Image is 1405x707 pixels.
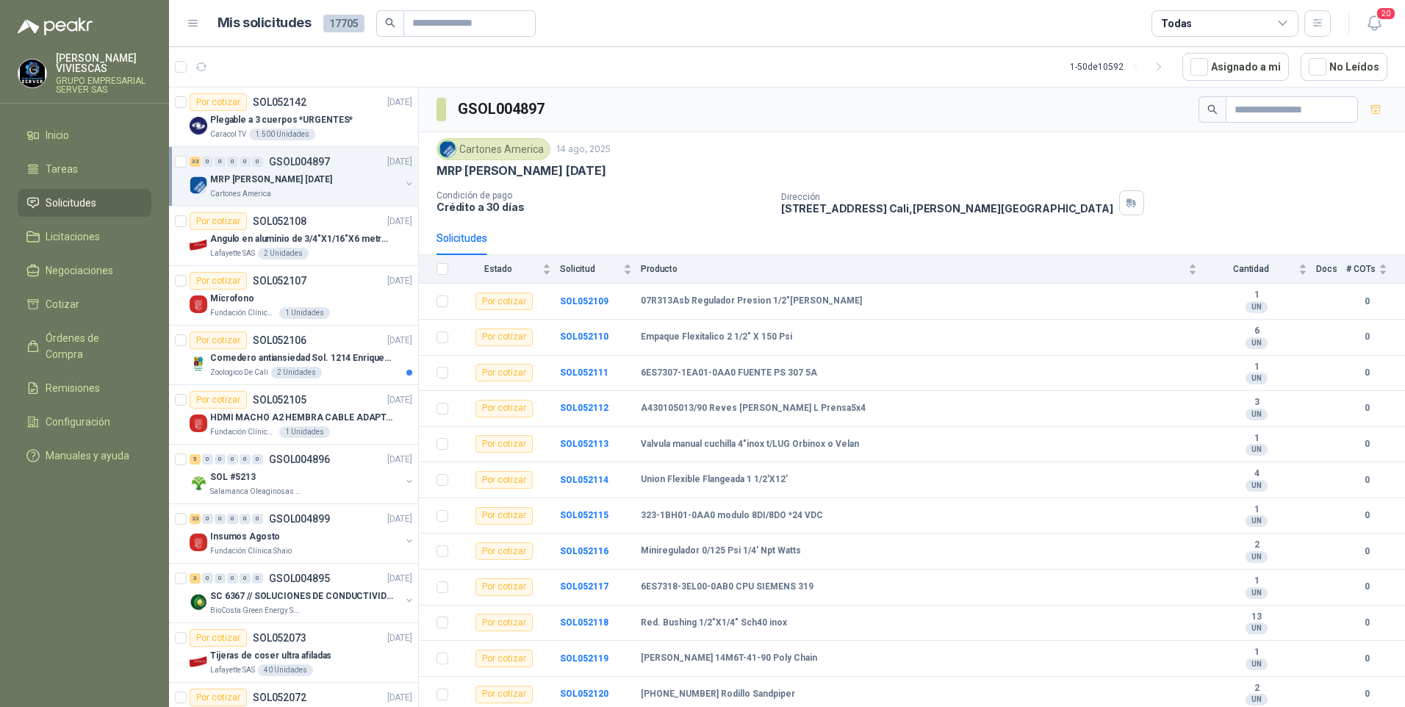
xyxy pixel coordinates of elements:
h3: GSOL004897 [458,98,547,121]
b: 0 [1346,437,1387,451]
a: SOL052114 [560,475,608,485]
a: SOL052120 [560,689,608,699]
p: Condición de pago [436,190,769,201]
p: [DATE] [387,155,412,169]
p: GSOL004896 [269,454,330,464]
p: Salamanca Oleaginosas SAS [210,486,303,498]
p: SOL052108 [253,216,306,226]
b: 13 [1206,611,1307,623]
a: 23 0 0 0 0 0 GSOL004899[DATE] Company LogoInsumos AgostoFundación Clínica Shaio [190,510,415,557]
a: SOL052109 [560,296,608,306]
p: [STREET_ADDRESS] Cali , [PERSON_NAME][GEOGRAPHIC_DATA] [781,202,1113,215]
span: Licitaciones [46,229,100,245]
p: [DATE] [387,691,412,705]
div: 0 [227,573,238,584]
div: UN [1246,373,1268,384]
a: SOL052117 [560,581,608,592]
b: 0 [1346,616,1387,630]
div: UN [1246,622,1268,634]
div: 0 [240,157,251,167]
img: Logo peakr [18,18,93,35]
div: UN [1246,480,1268,492]
a: Cotizar [18,290,151,318]
div: 0 [252,514,263,524]
img: Company Logo [190,474,207,492]
b: Valvula manual cuchilla 4"inox t/LUG Orbinox o Velan [641,439,859,451]
p: MRP [PERSON_NAME] [DATE] [210,173,332,187]
p: SOL052142 [253,97,306,107]
b: SOL052116 [560,546,608,556]
p: Insumos Agosto [210,530,280,544]
b: 3 [1206,397,1307,409]
span: Solicitud [560,264,620,274]
div: 0 [215,157,226,167]
th: Producto [641,255,1206,284]
span: 20 [1376,7,1396,21]
span: Estado [457,264,539,274]
div: 0 [202,514,213,524]
b: 1 [1206,575,1307,587]
th: Solicitud [560,255,641,284]
p: Tijeras de coser ultra afiladas [210,649,331,663]
div: Por cotizar [475,507,533,525]
p: [DATE] [387,631,412,645]
p: Fundación Clínica Shaio [210,545,292,557]
div: Por cotizar [475,435,533,453]
b: Red. Bushing 1/2"X1/4" Sch40 inox [641,617,787,629]
b: 0 [1346,330,1387,344]
span: Inicio [46,127,69,143]
p: SOL052073 [253,633,306,643]
div: Por cotizar [190,331,247,349]
th: # COTs [1346,255,1405,284]
p: Dirección [781,192,1113,202]
button: Asignado a mi [1182,53,1289,81]
p: Lafayette SAS [210,664,255,676]
h1: Mis solicitudes [218,12,312,34]
img: Company Logo [190,295,207,313]
div: UN [1246,337,1268,349]
div: 0 [215,573,226,584]
a: 3 0 0 0 0 0 GSOL004895[DATE] Company LogoSC 6367 // SOLUCIONES DE CONDUCTIVIDADBioCosta Green Ene... [190,570,415,617]
a: SOL052112 [560,403,608,413]
div: 0 [227,514,238,524]
p: Lafayette SAS [210,248,255,259]
a: Por cotizarSOL052107[DATE] Company LogoMicrofonoFundación Clínica Shaio1 Unidades [169,266,418,326]
a: Por cotizarSOL052106[DATE] Company LogoComedero antiansiedad Sol. 1214 EnriquecimientoZoologico D... [169,326,418,385]
p: SOL #5213 [210,470,256,484]
a: SOL052113 [560,439,608,449]
b: 1 [1206,647,1307,658]
div: 1 Unidades [279,307,330,319]
div: 0 [252,157,263,167]
span: Configuración [46,414,110,430]
b: 2 [1206,539,1307,551]
img: Company Logo [18,60,46,87]
p: GSOL004895 [269,573,330,584]
button: 20 [1361,10,1387,37]
div: Por cotizar [475,329,533,346]
span: Solicitudes [46,195,96,211]
th: Cantidad [1206,255,1316,284]
div: 1.500 Unidades [249,129,315,140]
b: 0 [1346,545,1387,559]
div: Por cotizar [475,364,533,381]
p: [DATE] [387,334,412,348]
p: Caracol TV [210,129,246,140]
b: 0 [1346,580,1387,594]
p: SOL052072 [253,692,306,703]
b: Union Flexible Flangeada 1 1/2'X12' [641,474,788,486]
p: [PERSON_NAME] VIVIESCAS [56,53,151,73]
b: 0 [1346,687,1387,701]
p: Zoologico De Cali [210,367,268,378]
a: Inicio [18,121,151,149]
div: Por cotizar [475,293,533,310]
div: 2 Unidades [258,248,309,259]
div: Por cotizar [190,272,247,290]
a: SOL052110 [560,331,608,342]
p: [DATE] [387,215,412,229]
a: 33 0 0 0 0 0 GSOL004897[DATE] Company LogoMRP [PERSON_NAME] [DATE]Cartones America [190,153,415,200]
th: Estado [457,255,560,284]
p: [DATE] [387,393,412,407]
